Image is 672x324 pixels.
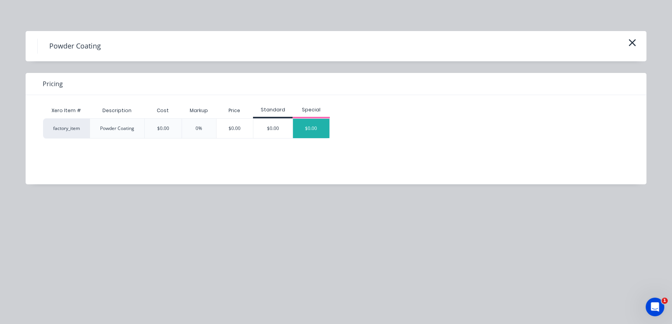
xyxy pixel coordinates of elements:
[43,79,63,88] span: Pricing
[96,101,138,120] div: Description
[253,106,293,113] div: Standard
[293,106,330,113] div: Special
[157,125,169,132] div: $0.00
[253,119,293,138] div: $0.00
[216,119,253,138] div: $0.00
[43,103,90,118] div: Xero Item #
[37,39,113,54] h4: Powder Coating
[182,103,216,118] div: Markup
[293,119,329,138] div: $0.00
[662,298,668,304] span: 1
[646,298,664,316] iframe: Intercom live chat
[196,125,202,132] div: 0%
[100,125,134,132] div: Powder Coating
[43,118,90,139] div: factory_item
[144,103,182,118] div: Cost
[216,103,253,118] div: Price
